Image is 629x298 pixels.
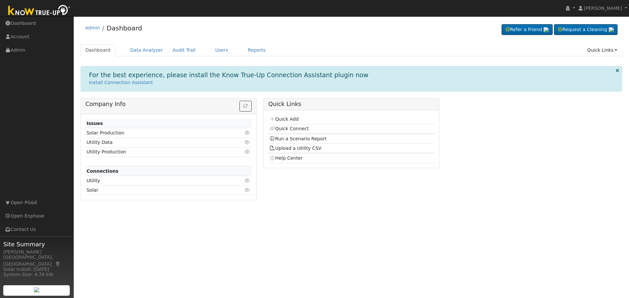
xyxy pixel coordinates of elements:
a: Request a Cleaning [554,24,618,35]
a: Install Connection Assistant [89,80,153,85]
div: System Size: 4.76 kW [3,271,70,278]
h1: For the best experience, please install the Know True-Up Connection Assistant plugin now [89,71,369,79]
img: Know True-Up [5,4,74,18]
a: Upload a Utility CSV [269,146,321,151]
span: [PERSON_NAME] [584,6,622,11]
a: Dashboard [106,24,142,32]
a: Users [210,44,233,56]
td: Utility [86,176,225,185]
td: Utility Production [86,147,225,157]
a: Refer a Friend [502,24,553,35]
img: retrieve [609,27,614,32]
a: Dashboard [81,44,116,56]
a: Quick Connect [269,126,309,131]
i: Click to view [245,178,251,183]
a: Run a Scenario Report [269,136,327,141]
strong: Issues [86,121,103,126]
img: retrieve [34,287,39,292]
i: Click to view [245,131,251,135]
a: Admin [85,25,100,30]
div: Solar Install: [DATE] [3,266,70,273]
img: retrieve [543,27,549,32]
i: Click to view [245,140,251,145]
div: [GEOGRAPHIC_DATA], [GEOGRAPHIC_DATA] [3,254,70,268]
td: Solar [86,185,225,195]
a: Map [55,261,61,267]
h5: Quick Links [268,101,434,108]
h5: Company Info [86,101,252,108]
a: Data Analyzer [125,44,168,56]
a: Help Center [269,155,303,161]
td: Solar Production [86,128,225,138]
strong: Connections [86,168,119,174]
a: Audit Trail [168,44,200,56]
a: Reports [243,44,271,56]
div: [PERSON_NAME] [3,249,70,255]
td: Utility Data [86,138,225,147]
span: Site Summary [3,240,70,249]
i: Click to view [245,188,251,192]
a: Quick Links [582,44,622,56]
a: Quick Add [269,116,298,122]
i: Click to view [245,149,251,154]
